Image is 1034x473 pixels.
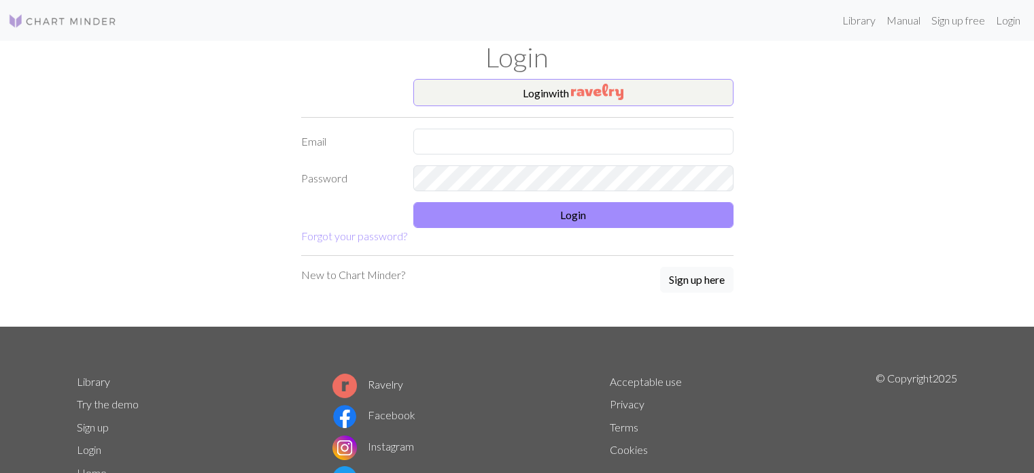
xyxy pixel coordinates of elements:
img: Ravelry logo [332,374,357,398]
a: Cookies [610,443,648,456]
img: Instagram logo [332,436,357,460]
button: Sign up here [660,267,734,293]
a: Forgot your password? [301,229,407,242]
button: Login [413,202,734,228]
a: Library [837,7,881,34]
p: New to Chart Minder? [301,267,405,283]
img: Facebook logo [332,404,357,429]
img: Ravelry [571,84,623,100]
a: Library [77,375,110,388]
a: Ravelry [332,378,403,391]
h1: Login [69,41,966,74]
a: Sign up free [926,7,990,34]
a: Sign up [77,421,109,434]
a: Manual [881,7,926,34]
a: Terms [610,421,638,434]
label: Password [293,165,405,191]
a: Login [990,7,1026,34]
a: Login [77,443,101,456]
img: Logo [8,13,117,29]
a: Privacy [610,397,644,410]
a: Sign up here [660,267,734,294]
a: Facebook [332,408,415,421]
a: Acceptable use [610,375,682,388]
a: Try the demo [77,397,139,410]
button: Loginwith [413,79,734,106]
label: Email [293,129,405,154]
a: Instagram [332,440,414,453]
